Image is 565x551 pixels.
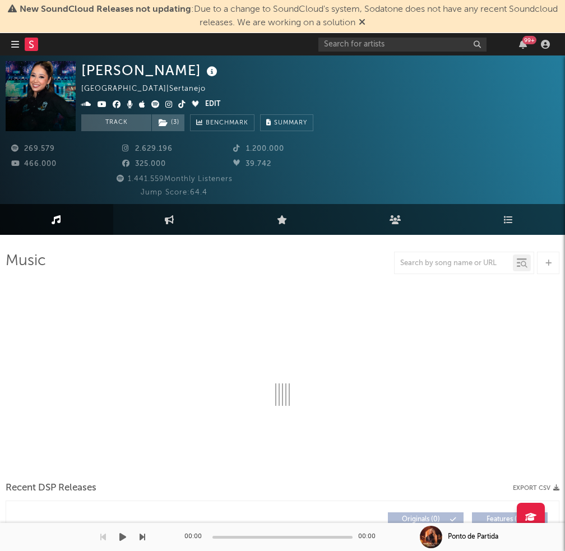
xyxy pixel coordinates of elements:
[522,36,536,44] div: 99 +
[11,145,55,152] span: 269.579
[190,114,254,131] a: Benchmark
[233,145,284,152] span: 1.200.000
[395,259,513,268] input: Search by song name or URL
[81,61,220,80] div: [PERSON_NAME]
[152,114,184,131] button: (3)
[472,512,548,527] button: Features(0)
[479,516,531,523] span: Features ( 0 )
[141,189,207,196] span: Jump Score: 64.4
[20,5,558,27] span: : Due to a change to SoundCloud's system, Sodatone does not have any recent Soundcloud releases. ...
[318,38,487,52] input: Search for artists
[388,512,464,527] button: Originals(0)
[6,481,96,495] span: Recent DSP Releases
[206,117,248,130] span: Benchmark
[81,114,151,131] button: Track
[359,18,365,27] span: Dismiss
[151,114,185,131] span: ( 3 )
[448,532,498,542] div: Ponto de Partida
[81,82,219,96] div: [GEOGRAPHIC_DATA] | Sertanejo
[395,516,447,523] span: Originals ( 0 )
[11,160,57,168] span: 466.000
[184,530,207,544] div: 00:00
[233,160,271,168] span: 39.742
[20,5,191,14] span: New SoundCloud Releases not updating
[122,145,173,152] span: 2.629.196
[205,98,220,112] button: Edit
[122,160,166,168] span: 325.000
[519,40,527,49] button: 99+
[513,485,559,492] button: Export CSV
[274,120,307,126] span: Summary
[260,114,313,131] button: Summary
[358,530,381,544] div: 00:00
[115,175,233,183] span: 1.441.559 Monthly Listeners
